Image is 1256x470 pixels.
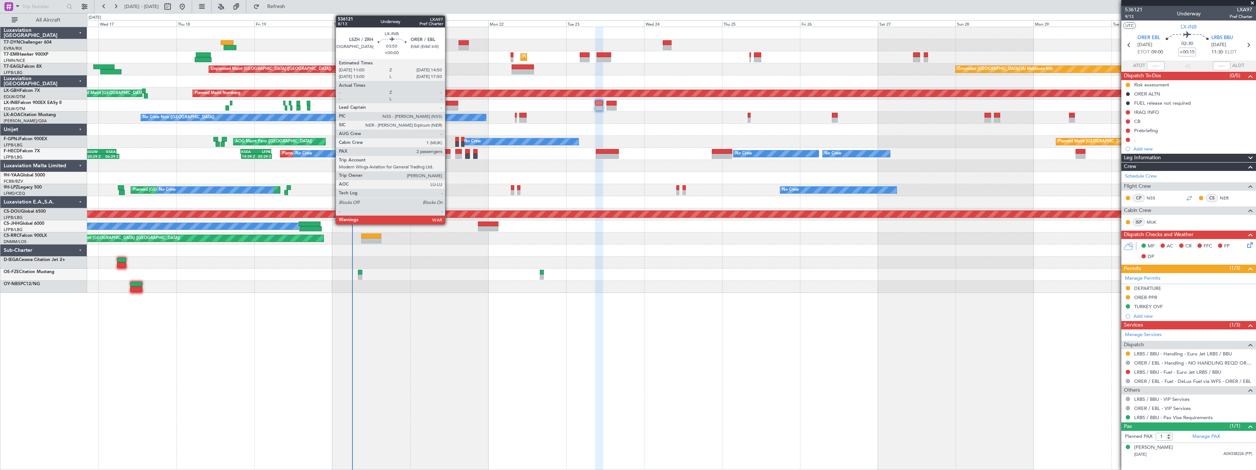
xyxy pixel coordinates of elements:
[4,137,19,141] span: F-GPNJ
[1125,14,1143,20] span: 9/13
[735,148,752,159] div: No Crew
[1177,10,1201,18] div: Underway
[4,173,45,178] a: 9H-YAAGlobal 5000
[1133,62,1145,70] span: ATOT
[1167,243,1173,250] span: AC
[1123,22,1136,29] button: UTC
[143,112,214,123] div: No Crew Nice ([GEOGRAPHIC_DATA])
[1124,386,1140,395] span: Others
[1223,451,1252,457] span: A04338226 (PP)
[1134,82,1169,88] div: Risk assessment
[644,20,722,27] div: Wed 24
[1124,422,1132,431] span: Pax
[89,15,101,21] div: [DATE]
[4,113,56,117] a: LX-AOACitation Mustang
[464,136,481,147] div: No Crew
[1124,72,1161,80] span: Dispatch To-Dos
[87,154,103,158] div: 20:29 Z
[4,101,61,105] a: LX-INBFalcon 900EX EASy II
[1230,6,1252,14] span: LXA97
[4,94,25,100] a: EDLW/DTM
[4,209,21,214] span: CS-DOU
[1211,49,1223,56] span: 11:30
[1133,218,1145,226] div: ISP
[1211,34,1233,42] span: LRBS BBU
[1124,206,1151,215] span: Cabin Crew
[8,14,79,26] button: All Aircraft
[1230,422,1240,430] span: (1/1)
[4,64,42,69] a: T7-EAGLFalcon 8X
[956,20,1033,27] div: Sun 28
[800,20,878,27] div: Fri 26
[4,154,23,160] a: LFPB/LBG
[4,46,22,51] a: EVRA/RIX
[295,148,312,159] div: No Crew
[4,118,47,124] a: [PERSON_NAME]/QSA
[1134,303,1163,310] div: TURKEY OVF
[4,185,42,190] a: 9H-LPZLegacy 500
[4,227,23,232] a: LFPB/LBG
[1134,405,1191,411] a: ORER / EBL - VIP Services
[257,154,271,158] div: 05:29 Z
[1224,243,1230,250] span: FP
[1206,194,1218,202] div: CS
[133,184,236,195] div: Planned [GEOGRAPHIC_DATA] ([GEOGRAPHIC_DATA])
[19,18,77,23] span: All Aircraft
[1125,6,1143,14] span: 536121
[1148,253,1154,261] span: DP
[4,282,40,286] a: OY-NBSPC12/NG
[1125,433,1152,440] label: Planned PAX
[4,282,20,286] span: OY-NBS
[1134,351,1232,357] a: LRBS / BBU - Handling - Euro Jet LRBS / BBU
[825,148,841,159] div: No Crew
[4,173,20,178] span: 9H-YAA
[1124,321,1143,329] span: Services
[1137,49,1150,56] span: ETOT
[4,40,20,45] span: T7-DYN
[1134,285,1161,291] div: DEPARTURE
[1033,20,1111,27] div: Mon 29
[1147,219,1163,225] a: MUK
[1204,243,1212,250] span: FFC
[282,148,397,159] div: Planned Maint [GEOGRAPHIC_DATA] ([GEOGRAPHIC_DATA])
[4,209,46,214] a: CS-DOUGlobal 6500
[4,270,55,274] a: OE-FZECitation Mustang
[241,149,256,154] div: KSEA
[86,149,101,154] div: EGGW
[124,3,159,10] span: [DATE] - [DATE]
[250,1,294,12] button: Refresh
[4,215,23,220] a: LFPB/LBG
[4,64,22,69] span: T7-EAGL
[101,149,116,154] div: KSEA
[1134,294,1157,301] div: ORER PPR
[1230,264,1240,272] span: (1/3)
[1134,109,1159,115] div: IRAQ INFO
[1125,173,1157,180] a: Schedule Crew
[1134,369,1221,375] a: LRBS / BBU - Fuel - Euro Jet LRBS / BBU
[74,88,190,99] div: Planned Maint [GEOGRAPHIC_DATA] ([GEOGRAPHIC_DATA])
[1134,91,1160,97] div: ORER ALTN
[1230,321,1240,329] span: (1/3)
[242,154,257,158] div: 19:59 Z
[1124,154,1161,162] span: Leg Information
[1230,14,1252,20] span: Pref Charter
[1147,195,1163,201] a: NSS
[4,185,18,190] span: 9H-LPZ
[1124,341,1144,349] span: Dispatch
[4,179,23,184] a: FCBB/BZV
[1151,49,1163,56] span: 09:00
[4,149,20,153] span: F-HECD
[1111,20,1189,27] div: Tue 30
[722,20,800,27] div: Thu 25
[1058,136,1173,147] div: Planned Maint [GEOGRAPHIC_DATA] ([GEOGRAPHIC_DATA])
[523,52,593,63] div: Planned Maint [GEOGRAPHIC_DATA]
[4,234,19,238] span: CS-RRC
[211,64,331,75] div: Unplanned Maint [GEOGRAPHIC_DATA] ([GEOGRAPHIC_DATA])
[4,142,23,148] a: LFPB/LBG
[1134,127,1158,134] div: Prebriefing
[1181,40,1193,48] span: 02:30
[1220,195,1236,201] a: NER
[256,149,270,154] div: LFPB
[1225,49,1237,56] span: ELDT
[159,184,176,195] div: No Crew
